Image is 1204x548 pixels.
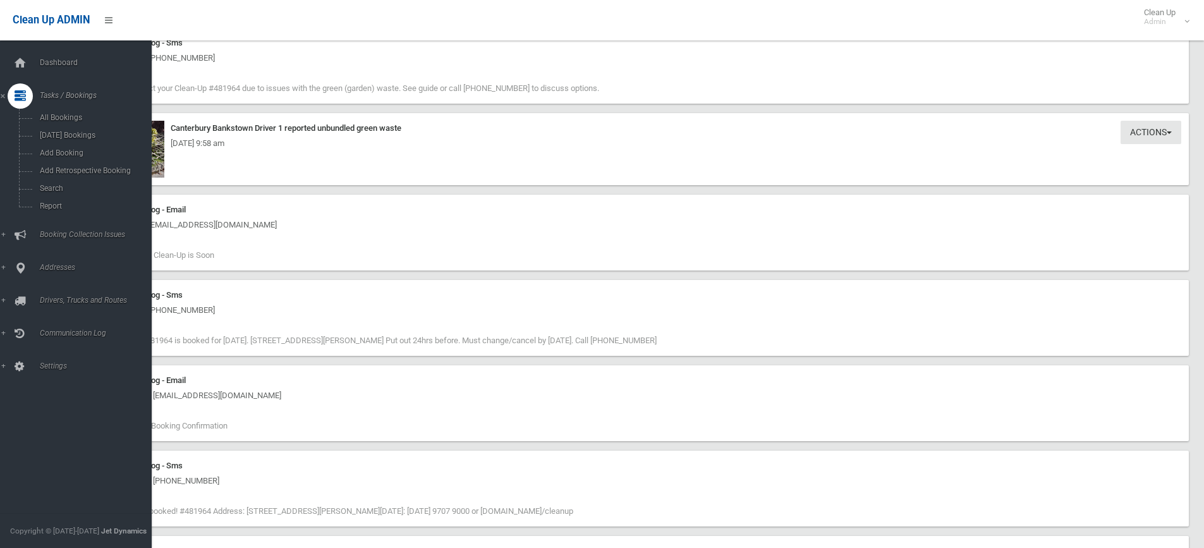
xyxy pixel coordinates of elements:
span: Addresses [36,263,161,272]
span: Settings [36,362,161,370]
span: All Bookings [36,113,150,122]
span: Drivers, Trucks and Routes [36,296,161,305]
div: Communication Log - Email [88,202,1181,217]
span: Report [36,202,150,210]
span: [DATE] Bookings [36,131,150,140]
span: Clean Up ADMIN [13,14,90,26]
span: Tasks / Bookings [36,91,161,100]
div: [DATE] 9:58 am - [PHONE_NUMBER] [88,51,1181,66]
span: Booked Clean Up Booking Confirmation [88,421,228,430]
span: Your Clean-Up is booked! #481964 Address: [STREET_ADDRESS][PERSON_NAME][DATE]: [DATE] 9707 9000 o... [88,506,573,516]
small: Admin [1144,17,1176,27]
span: Your Clean-Up #481964 is booked for [DATE]. [STREET_ADDRESS][PERSON_NAME] Put out 24hrs before. M... [88,336,657,345]
span: Booking Collection Issues [36,230,161,239]
button: Actions [1121,121,1181,144]
div: Communication Log - Sms [88,288,1181,303]
div: Communication Log - Sms [88,458,1181,473]
div: Canterbury Bankstown Driver 1 reported unbundled green waste [88,121,1181,136]
div: [DATE] 11:29 am - [PHONE_NUMBER] [88,473,1181,489]
div: Communication Log - Sms [88,35,1181,51]
span: Communication Log [36,329,161,338]
div: [DATE] 9:58 am [88,136,1181,151]
span: Dashboard [36,58,161,67]
span: Add Retrospective Booking [36,166,150,175]
span: Copyright © [DATE]-[DATE] [10,527,99,535]
span: We couldn't collect your Clean-Up #481964 due to issues with the green (garden) waste. See guide ... [88,83,599,93]
span: Clean Up [1138,8,1188,27]
div: Communication Log - Email [88,373,1181,388]
span: Add Booking [36,149,150,157]
div: [DATE] 9:09 am - [PHONE_NUMBER] [88,303,1181,318]
span: Search [36,184,150,193]
div: [DATE] 11:29 am - [EMAIL_ADDRESS][DOMAIN_NAME] [88,388,1181,403]
div: [DATE] 9:09 am - [EMAIL_ADDRESS][DOMAIN_NAME] [88,217,1181,233]
strong: Jet Dynamics [101,527,147,535]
